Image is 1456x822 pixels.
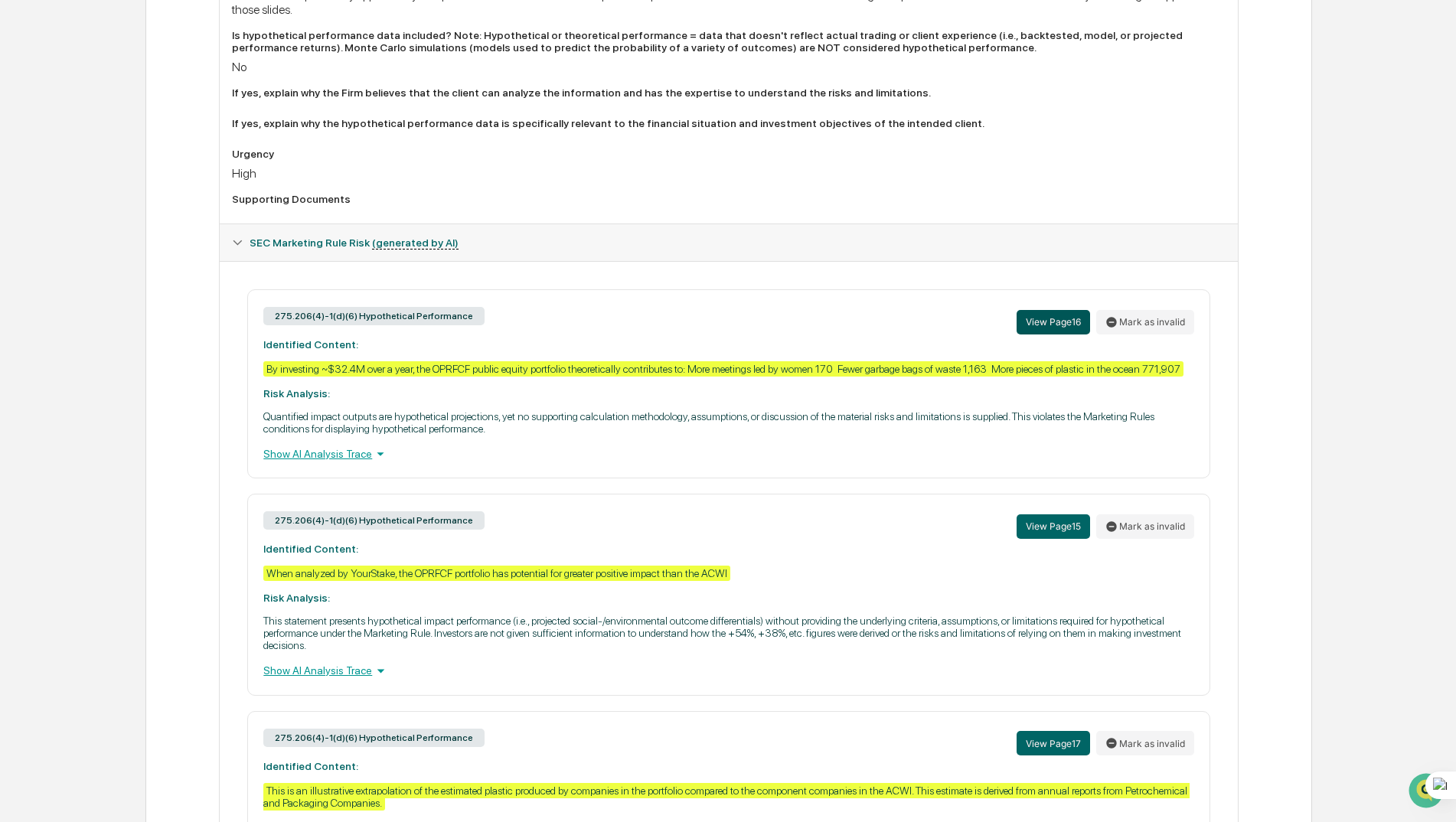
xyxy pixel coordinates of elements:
div: 🗄️ [111,194,123,207]
span: Pylon [152,259,185,271]
div: 275.206(4)-1(d)(6) Hypothetical Performance [263,511,485,530]
div: Show AI Analysis Trace [263,445,1193,462]
a: 🗄️Attestations [105,187,196,214]
strong: Identified Content: [263,338,358,351]
a: Powered byPylon [108,259,185,271]
div: 🔎 [15,223,28,236]
u: (generated by AI) [372,236,459,250]
div: Urgency [232,148,1225,160]
div: 275.206(4)-1(d)(6) Hypothetical Performance [263,307,485,325]
button: Mark as invalid [1096,514,1194,539]
strong: Risk Analysis: [263,592,330,604]
p: How can we help? [15,32,279,57]
div: We're available if you need us! [52,132,194,145]
div: If yes, explain why the Firm believes that the client can analyze the information and has the exp... [232,86,1225,99]
button: Mark as invalid [1096,310,1194,334]
strong: Identified Content: [263,543,358,555]
strong: Risk Analysis: [263,387,330,400]
strong: Identified Content: [263,760,358,772]
div: This is an illustrative extrapolation of the estimated plastic produced by companies in the portf... [263,783,1190,811]
span: SEC Marketing Rule Risk [250,236,459,249]
div: If yes, explain why the hypothetical performance data is specifically relevant to the financial s... [232,117,1225,129]
div: When analyzed by YourStake, the OPRFCF portfolio has potential for greater positive impact than t... [263,566,730,581]
span: Preclearance [31,193,99,208]
a: 🔎Data Lookup [9,216,103,243]
a: 🖐️Preclearance [9,187,105,214]
div: High [232,166,1225,181]
p: This statement presents hypothetical impact performance (i.e., projected social-/environmental ou... [263,615,1193,651]
div: Supporting Documents [232,193,1225,205]
span: Attestations [126,193,190,208]
iframe: Open customer support [1407,771,1448,813]
div: 🖐️ [15,194,28,207]
img: 1746055101610-c473b297-6a78-478c-a979-82029cc54cd1 [15,117,43,145]
button: View Page17 [1017,731,1090,755]
div: Show AI Analysis Trace [263,662,1193,679]
div: 275.206(4)-1(d)(6) Hypothetical Performance [263,729,485,747]
span: Data Lookup [31,222,96,237]
button: Start new chat [260,122,279,140]
div: Start new chat [52,117,251,132]
div: No [232,60,1225,74]
p: Quantified impact outputs are hypothetical projections, yet no supporting calculation methodology... [263,410,1193,435]
div: Is hypothetical performance data included? Note: Hypothetical or theoretical performance = data t... [232,29,1225,54]
button: View Page15 [1017,514,1090,539]
div: SEC Marketing Rule Risk (generated by AI) [220,224,1237,261]
div: By investing ~$32.4M over a year, the OPRFCF public equity portfolio theoretically contributes to... [263,361,1183,377]
button: View Page16 [1017,310,1090,334]
button: Mark as invalid [1096,731,1194,755]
